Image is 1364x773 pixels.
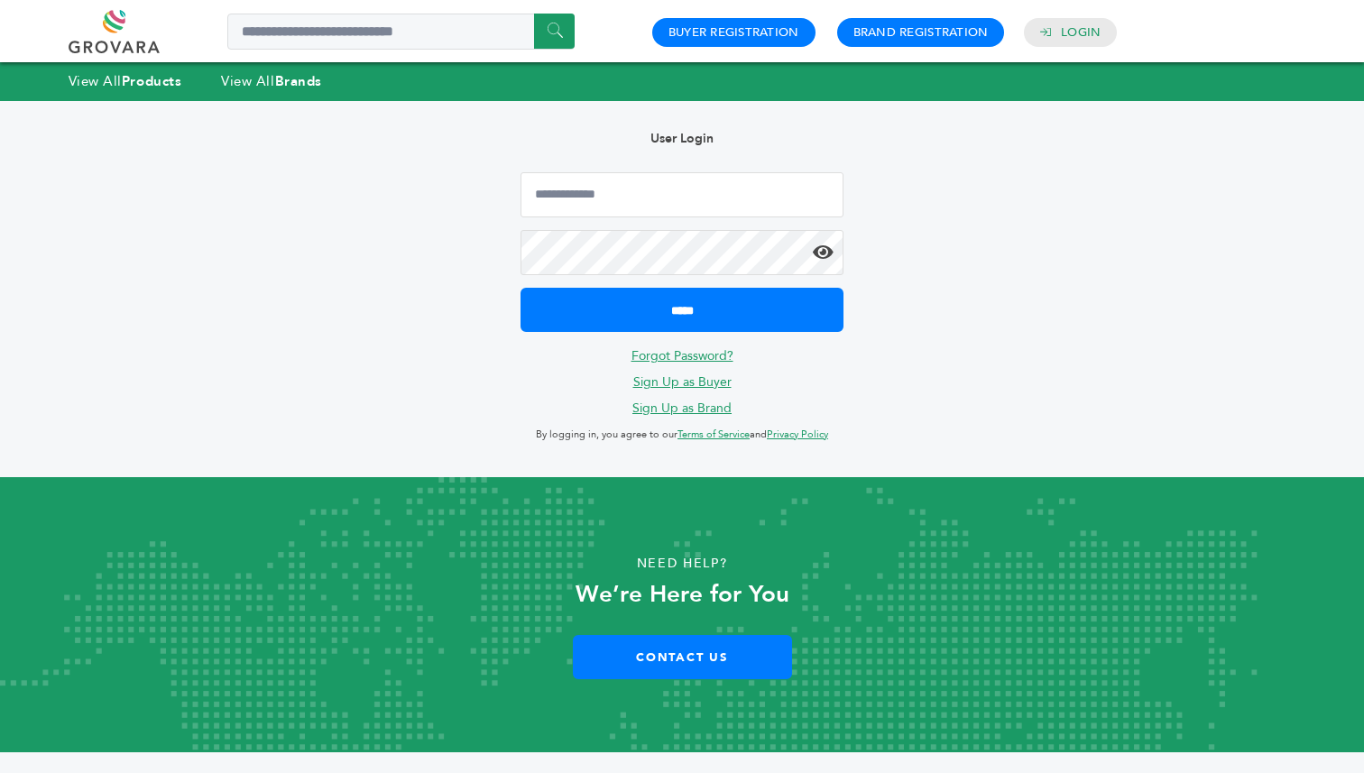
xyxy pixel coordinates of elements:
a: Sign Up as Brand [632,400,732,417]
a: Login [1061,24,1101,41]
strong: We’re Here for You [576,578,789,611]
input: Email Address [521,172,843,217]
p: By logging in, you agree to our and [521,424,843,446]
strong: Brands [275,72,322,90]
a: Terms of Service [677,428,750,441]
strong: Products [122,72,181,90]
a: View AllProducts [69,72,182,90]
input: Password [521,230,843,275]
a: Buyer Registration [668,24,799,41]
a: Brand Registration [853,24,989,41]
p: Need Help? [69,550,1296,577]
a: Privacy Policy [767,428,828,441]
b: User Login [650,130,714,147]
input: Search a product or brand... [227,14,575,50]
a: View AllBrands [221,72,322,90]
a: Contact Us [573,635,792,679]
a: Sign Up as Buyer [633,373,732,391]
a: Forgot Password? [631,347,733,364]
